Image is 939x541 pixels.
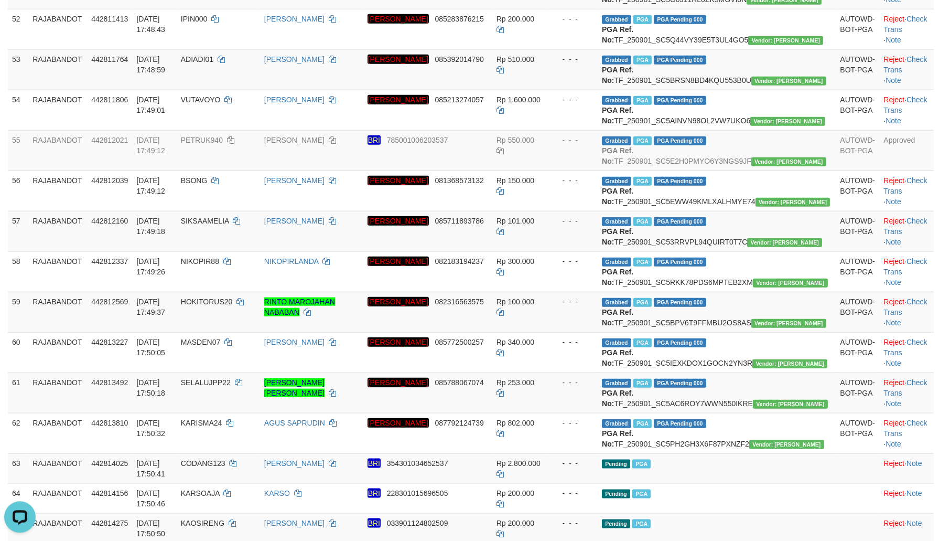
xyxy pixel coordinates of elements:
[654,15,706,24] span: PGA Pending
[136,297,165,316] span: [DATE] 17:49:37
[8,89,28,130] td: 54
[879,210,934,251] td: · ·
[598,372,836,412] td: TF_250901_SC5AC6ROY7WWN550IKRE
[91,297,128,305] span: 442812569
[136,378,165,397] span: [DATE] 17:50:18
[654,96,706,104] span: PGA Pending
[497,14,534,23] span: Rp 200.000
[632,519,651,528] span: Marked by adkmelisa
[181,518,224,527] span: KAOSIRENG
[906,518,922,527] a: Note
[136,489,165,507] span: [DATE] 17:50:46
[368,518,381,527] em: BRI
[879,332,934,372] td: · ·
[883,216,904,225] a: Reject
[435,176,484,184] span: Copy 081368573132 to clipboard
[181,95,221,103] span: VUTAVOYO
[554,458,593,468] div: - - -
[633,298,652,306] span: Marked by adkkusuma
[368,256,429,266] em: [PERSON_NAME]
[497,297,534,305] span: Rp 100.000
[28,412,87,453] td: RAJABANDOT
[497,489,534,497] span: Rp 200.000
[602,176,631,185] span: Grabbed
[632,489,651,498] span: Marked by adkmelisa
[886,399,901,407] a: Note
[554,94,593,104] div: - - -
[8,483,28,513] td: 64
[602,186,633,205] b: PGA Ref. No:
[883,337,927,356] a: Check Trans
[598,251,836,291] td: TF_250901_SC5RKK78PDS6MPTEB2XM
[598,170,836,210] td: TF_250901_SC5EWW49KMLXALHMYE74
[435,14,484,23] span: Copy 085283876215 to clipboard
[883,489,904,497] a: Reject
[181,489,220,497] span: KARSOAJA
[654,338,706,347] span: PGA Pending
[136,55,165,73] span: [DATE] 17:48:59
[879,49,934,89] td: · ·
[602,65,633,84] b: PGA Ref. No:
[751,157,826,166] span: Vendor URL: https://secure5.1velocity.biz
[883,459,904,467] a: Reject
[497,176,534,184] span: Rp 150.000
[602,489,630,498] span: Pending
[136,337,165,356] span: [DATE] 17:50:05
[264,297,335,316] a: RINTO MAROJAHAN NABABAN
[387,489,448,497] span: Copy 228301015696505 to clipboard
[91,459,128,467] span: 442814025
[883,14,927,33] a: Check Trans
[91,135,128,144] span: 442812021
[8,210,28,251] td: 57
[883,257,927,275] a: Check Trans
[136,518,165,537] span: [DATE] 17:50:50
[554,215,593,226] div: - - -
[28,130,87,170] td: RAJABANDOT
[8,412,28,453] td: 62
[883,297,927,316] a: Check Trans
[497,518,534,527] span: Rp 200.000
[751,319,826,327] span: Vendor URL: https://secure5.1velocity.biz
[8,170,28,210] td: 56
[836,170,879,210] td: AUTOWD-BOT-PGA
[8,453,28,483] td: 63
[602,298,631,306] span: Grabbed
[554,487,593,498] div: - - -
[28,332,87,372] td: RAJABANDOT
[654,55,706,64] span: PGA Pending
[886,197,901,205] a: Note
[602,227,633,246] b: PGA Ref. No:
[602,378,631,387] span: Grabbed
[91,216,128,225] span: 442812160
[554,296,593,306] div: - - -
[883,95,904,103] a: Reject
[632,459,651,468] span: Marked by adkmelisa
[633,338,652,347] span: Marked by adkkusuma
[654,298,706,306] span: PGA Pending
[883,297,904,305] a: Reject
[836,332,879,372] td: AUTOWD-BOT-PGA
[879,130,934,170] td: Approved
[497,337,534,346] span: Rp 340.000
[879,251,934,291] td: · ·
[264,418,325,427] a: AGUS SAPRUDIN
[602,267,633,286] b: PGA Ref. No:
[497,135,534,144] span: Rp 550.000
[883,55,927,73] a: Check Trans
[554,134,593,145] div: - - -
[598,412,836,453] td: TF_250901_SC5PH2GH3X6F87PXNZF2
[8,291,28,332] td: 59
[8,372,28,412] td: 61
[368,337,429,346] em: [PERSON_NAME]
[602,257,631,266] span: Grabbed
[91,14,128,23] span: 442811413
[602,217,631,226] span: Grabbed
[91,518,128,527] span: 442814275
[91,95,128,103] span: 442811806
[836,8,879,49] td: AUTOWD-BOT-PGA
[91,378,128,386] span: 442813492
[136,257,165,275] span: [DATE] 17:49:26
[28,8,87,49] td: RAJABANDOT
[883,95,927,114] a: Check Trans
[836,372,879,412] td: AUTOWD-BOT-PGA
